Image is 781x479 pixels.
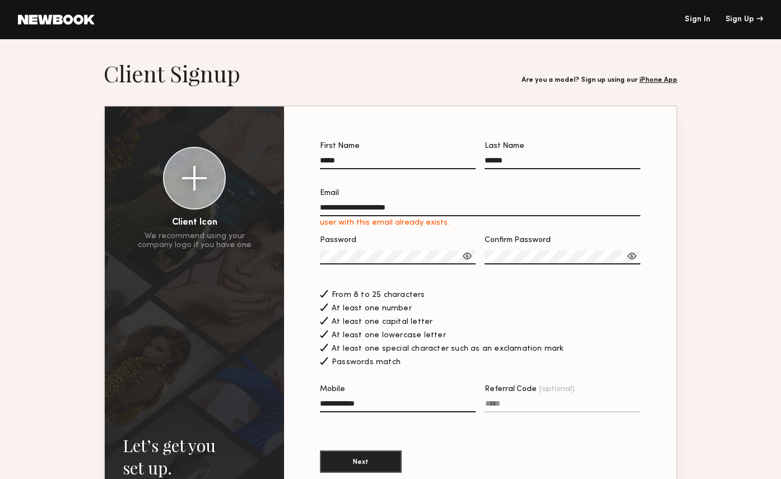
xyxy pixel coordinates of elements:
[123,434,266,479] h2: Let’s get you set up.
[320,189,640,197] div: Email
[320,450,402,473] button: Next
[320,156,476,169] input: First Name
[332,345,564,353] span: At least one special character such as an exclamation mark
[332,291,425,299] span: From 8 to 25 characters
[320,142,476,150] div: First Name
[320,250,476,264] input: Password
[320,385,476,393] div: Mobile
[104,59,240,87] h1: Client Signup
[485,156,640,169] input: Last Name
[320,218,640,227] div: user with this email already exists.
[332,305,412,313] span: At least one number
[639,77,677,83] a: iPhone App
[332,359,401,366] span: Passwords match
[138,232,252,250] div: We recommend using your company logo if you have one
[485,236,640,244] div: Confirm Password
[320,399,476,412] input: Mobile
[485,385,640,393] div: Referral Code
[685,16,710,24] a: Sign In
[726,16,763,24] div: Sign Up
[485,250,640,264] input: Confirm Password
[332,332,446,340] span: At least one lowercase letter
[522,77,677,84] div: Are you a model? Sign up using our
[320,236,476,244] div: Password
[539,385,575,393] span: (optional)
[332,318,433,326] span: At least one capital letter
[172,218,217,227] div: Client Icon
[320,203,640,216] input: Emailuser with this email already exists.
[485,142,640,150] div: Last Name
[485,399,640,412] input: Referral Code(optional)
